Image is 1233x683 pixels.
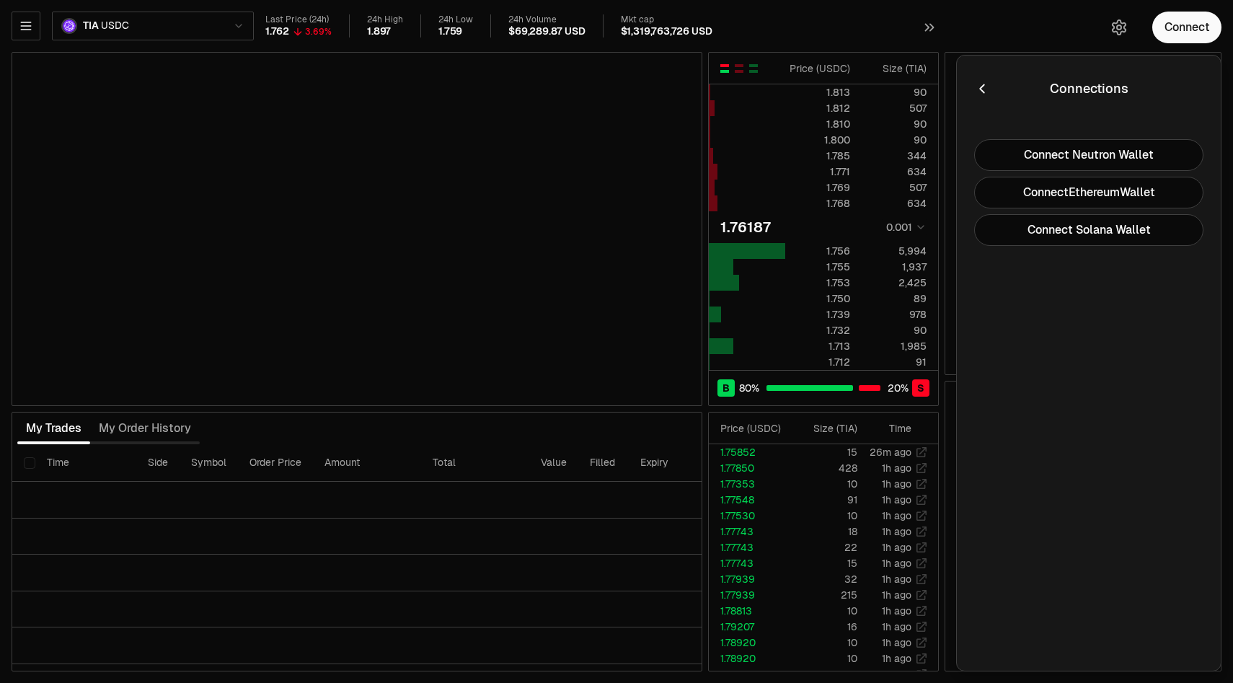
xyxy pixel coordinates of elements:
[870,421,911,436] div: Time
[882,541,911,554] time: 1h ago
[882,219,927,236] button: 0.001
[862,196,927,211] div: 634
[862,101,927,115] div: 507
[786,85,850,100] div: 1.813
[793,587,858,603] td: 215
[12,53,702,405] iframe: Financial Chart
[882,462,911,475] time: 1h ago
[180,444,238,482] th: Symbol
[793,651,858,666] td: 10
[17,414,90,443] button: My Trades
[709,651,793,666] td: 1.78920
[709,444,793,460] td: 1.75852
[529,444,578,482] th: Value
[974,214,1203,246] button: Connect Solana Wallet
[805,421,857,436] div: Size ( TIA )
[793,476,858,492] td: 10
[793,539,858,555] td: 22
[793,524,858,539] td: 18
[862,117,927,131] div: 90
[882,620,911,633] time: 1h ago
[786,61,850,76] div: Price ( USDC )
[786,260,850,274] div: 1.755
[786,291,850,306] div: 1.750
[90,414,200,443] button: My Order History
[709,571,793,587] td: 1.77939
[786,101,850,115] div: 1.812
[882,652,911,665] time: 1h ago
[882,493,911,506] time: 1h ago
[438,25,462,38] div: 1.759
[793,508,858,524] td: 10
[313,444,421,482] th: Amount
[793,444,858,460] td: 15
[882,589,911,602] time: 1h ago
[882,477,911,490] time: 1h ago
[882,604,911,617] time: 1h ago
[35,444,136,482] th: Time
[621,14,712,25] div: Mkt cap
[862,180,927,195] div: 507
[862,244,927,258] div: 5,994
[709,524,793,539] td: 1.77743
[862,133,927,147] div: 90
[24,457,35,469] button: Select all
[862,307,927,322] div: 978
[793,603,858,619] td: 10
[786,339,850,353] div: 1.713
[862,61,927,76] div: Size ( TIA )
[870,446,911,459] time: 26m ago
[621,25,712,38] div: $1,319,763,726 USD
[786,355,850,369] div: 1.712
[793,492,858,508] td: 91
[974,139,1203,171] button: Connect Neutron Wallet
[862,355,927,369] div: 91
[786,276,850,290] div: 1.753
[882,573,911,586] time: 1h ago
[786,117,850,131] div: 1.810
[83,19,98,32] span: TIA
[1152,12,1221,43] button: Connect
[720,421,792,436] div: Price ( USDC )
[238,444,313,482] th: Order Price
[862,339,927,353] div: 1,985
[709,460,793,476] td: 1.77850
[367,25,391,38] div: 1.897
[709,555,793,571] td: 1.77743
[709,539,793,555] td: 1.77743
[709,587,793,603] td: 1.77939
[629,444,726,482] th: Expiry
[720,217,771,237] div: 1.76187
[882,509,911,522] time: 1h ago
[793,635,858,651] td: 10
[793,666,858,682] td: 18
[101,19,128,32] span: USDC
[786,149,850,163] div: 1.785
[786,180,850,195] div: 1.769
[709,476,793,492] td: 1.77353
[722,381,730,395] span: B
[793,619,858,635] td: 16
[882,668,911,681] time: 1h ago
[793,555,858,571] td: 15
[508,14,585,25] div: 24h Volume
[882,636,911,649] time: 1h ago
[709,619,793,635] td: 1.79207
[786,323,850,338] div: 1.732
[862,164,927,179] div: 634
[709,603,793,619] td: 1.78813
[709,492,793,508] td: 1.77548
[862,260,927,274] div: 1,937
[786,196,850,211] div: 1.768
[709,666,793,682] td: 1.78903
[508,25,585,38] div: $69,289.87 USD
[862,291,927,306] div: 89
[578,444,629,482] th: Filled
[862,276,927,290] div: 2,425
[61,18,77,34] img: celestia.png
[1050,79,1128,99] div: Connections
[719,63,730,74] button: Show Buy and Sell Orders
[305,26,332,38] div: 3.69%
[367,14,403,25] div: 24h High
[748,63,759,74] button: Show Buy Orders Only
